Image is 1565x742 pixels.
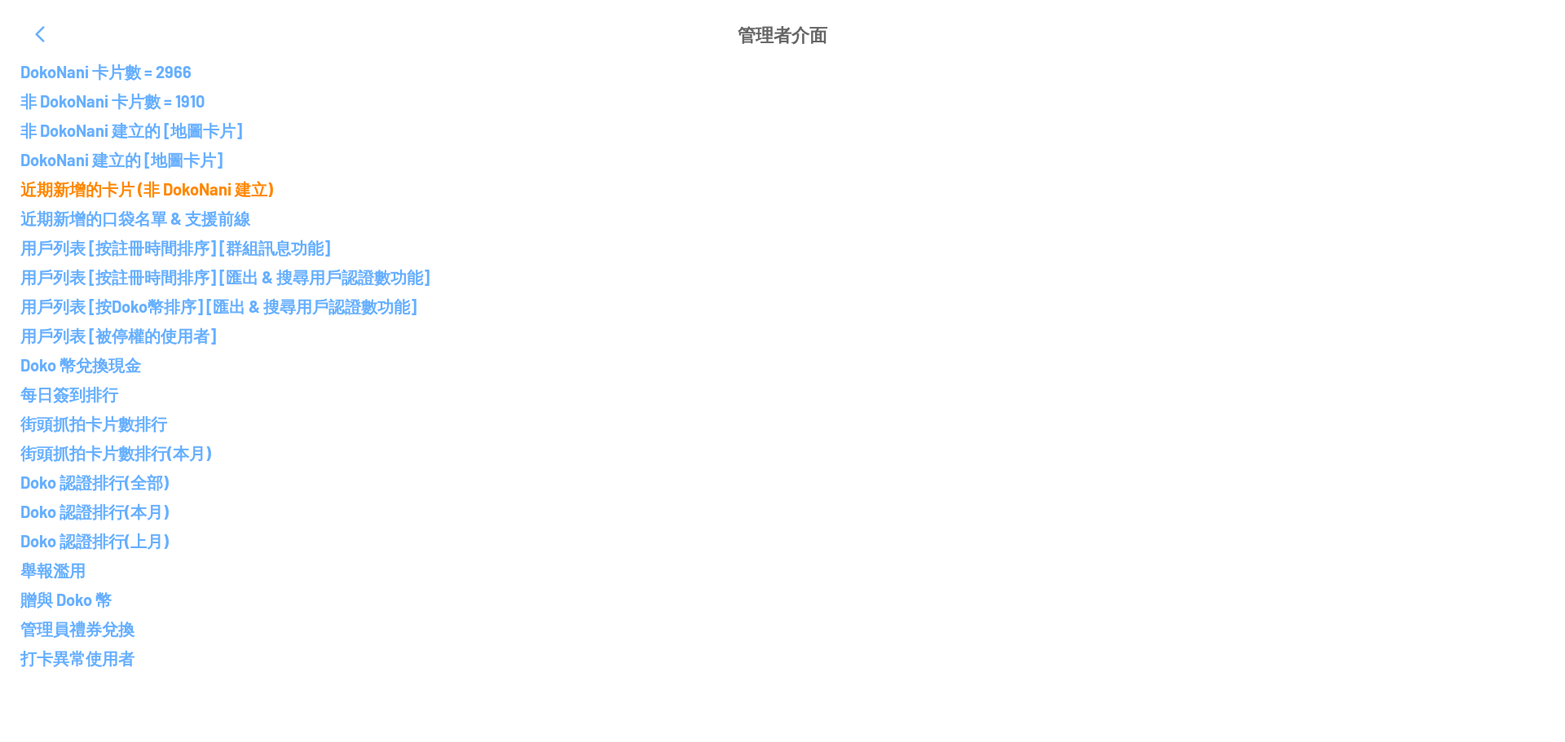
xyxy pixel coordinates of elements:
[20,91,1545,111] p: 非 DokoNani 卡片數 = 1910
[20,121,1545,140] p: 非 DokoNani 建立的 [地圖卡片]
[20,150,1545,169] p: DokoNani 建立的 [地圖卡片]
[20,619,1545,639] p: 管理員禮券兌換
[20,443,1545,463] p: 街頭抓拍卡片數排行(本月)
[20,296,1545,316] p: 用戶列表 [按Doko幣排序] [匯出 & 搜尋用戶認證數功能]
[20,238,1545,257] p: 用戶列表 [按註冊時間排序] [群組訊息功能]
[20,209,1545,228] p: 近期新增的口袋名單 & 支援前線
[20,590,1545,609] p: 贈與 Doko 幣
[20,62,1545,81] p: DokoNani 卡片數 = 2966
[20,502,1545,521] p: Doko 認證排行(本月)
[20,531,1545,551] p: Doko 認證排行(上月)
[20,326,1545,345] p: 用戶列表 [被停權的使用者]
[20,414,1545,433] p: 街頭抓拍卡片數排行
[20,560,1545,580] p: 舉報濫用
[20,355,1545,375] p: Doko 幣兌換現金
[20,179,1545,199] p: 近期新增的卡片 (非 DokoNani 建立)
[20,267,1545,287] p: 用戶列表 [按註冊時間排序] [匯出 & 搜尋用戶認證數功能]
[20,472,1545,492] p: Doko 認證排行(全部)
[20,384,1545,404] p: 每日簽到排行
[20,648,1545,668] p: 打卡異常使用者
[738,15,827,54] p: 管理者介面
